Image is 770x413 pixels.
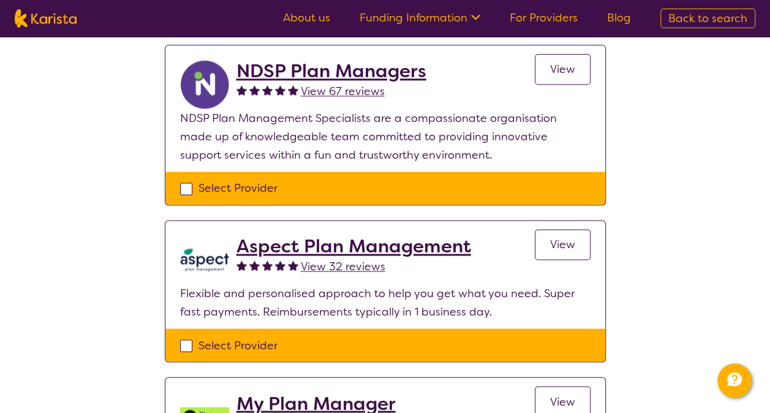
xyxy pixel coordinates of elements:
img: fullstar [275,260,285,270]
img: fullstar [236,260,247,270]
img: fullstar [249,260,260,270]
span: View 32 reviews [301,259,385,274]
a: Funding Information [360,10,480,25]
a: View 67 reviews [301,82,385,100]
img: fullstar [275,85,285,95]
img: lkb8hqptqmnl8bp1urdw.png [180,235,229,284]
a: Back to search [660,9,755,28]
button: Channel Menu [717,363,752,398]
img: fullstar [288,85,298,95]
span: View [550,62,575,77]
span: View [550,394,575,409]
a: For Providers [510,10,578,25]
a: NDSP Plan Managers [236,60,426,82]
img: Karista logo [15,9,77,28]
a: Aspect Plan Management [236,235,471,257]
a: View 32 reviews [301,257,385,276]
span: View [550,237,575,252]
p: Flexible and personalised approach to help you get what you need. Super fast payments. Reimbursem... [180,284,591,321]
img: fullstar [262,85,273,95]
p: NDSP Plan Management Specialists are a compassionate organisation made up of knowledgeable team c... [180,109,591,164]
a: View [535,54,591,85]
span: View 67 reviews [301,84,385,99]
img: fullstar [249,85,260,95]
img: ryxpuxvt8mh1enfatjpo.png [180,60,229,109]
a: About us [283,10,330,25]
span: Back to search [668,11,747,26]
a: View [535,229,591,260]
img: fullstar [288,260,298,270]
img: fullstar [236,85,247,95]
img: fullstar [262,260,273,270]
a: Blog [607,10,631,25]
